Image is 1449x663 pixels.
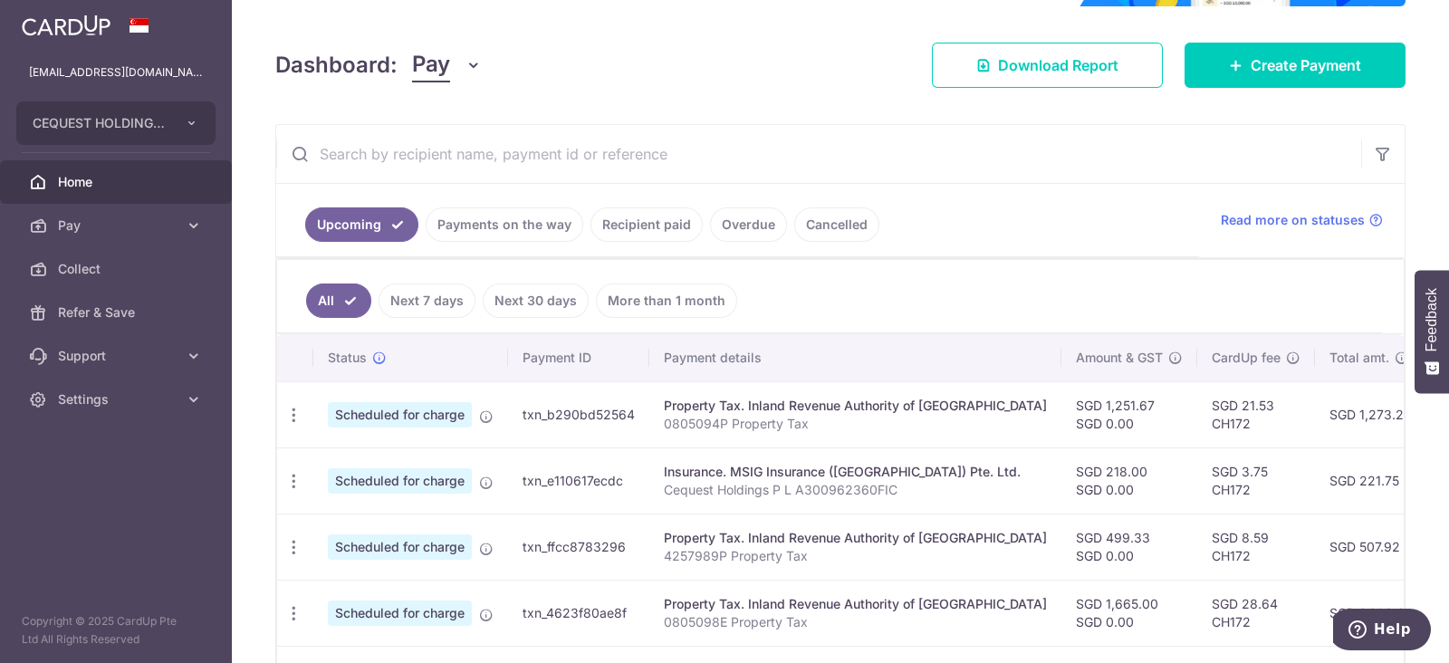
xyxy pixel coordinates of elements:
td: txn_b290bd52564 [508,381,649,447]
td: SGD 1,665.00 SGD 0.00 [1061,580,1197,646]
td: txn_4623f80ae8f [508,580,649,646]
div: Property Tax. Inland Revenue Authority of [GEOGRAPHIC_DATA] [664,595,1047,613]
td: txn_ffcc8783296 [508,514,649,580]
a: Overdue [710,207,787,242]
a: Download Report [932,43,1163,88]
td: SGD 3.75 CH172 [1197,447,1315,514]
p: 4257989P Property Tax [664,547,1047,565]
td: SGD 28.64 CH172 [1197,580,1315,646]
p: 0805098E Property Tax [664,613,1047,631]
a: Payments on the way [426,207,583,242]
span: Pay [412,48,450,82]
span: Download Report [998,54,1118,76]
div: Insurance. MSIG Insurance ([GEOGRAPHIC_DATA]) Pte. Ltd. [664,463,1047,481]
td: SGD 218.00 SGD 0.00 [1061,447,1197,514]
td: SGD 8.59 CH172 [1197,514,1315,580]
a: Upcoming [305,207,418,242]
span: Read more on statuses [1221,211,1365,229]
div: Property Tax. Inland Revenue Authority of [GEOGRAPHIC_DATA] [664,397,1047,415]
a: Next 7 days [379,283,475,318]
span: Amount & GST [1076,349,1163,367]
span: Pay [58,216,178,235]
span: Scheduled for charge [328,534,472,560]
td: SGD 499.33 SGD 0.00 [1061,514,1197,580]
span: Total amt. [1329,349,1389,367]
p: 0805094P Property Tax [664,415,1047,433]
td: SGD 507.92 [1315,514,1427,580]
a: Create Payment [1185,43,1406,88]
td: SGD 1,693.64 [1315,580,1427,646]
a: Next 30 days [483,283,589,318]
td: SGD 21.53 CH172 [1197,381,1315,447]
span: Scheduled for charge [328,468,472,494]
span: Home [58,173,178,191]
p: Cequest Holdings P L A300962360FIC [664,481,1047,499]
input: Search by recipient name, payment id or reference [276,125,1361,183]
td: SGD 1,273.20 [1315,381,1427,447]
img: CardUp [22,14,110,36]
span: Status [328,349,367,367]
td: SGD 1,251.67 SGD 0.00 [1061,381,1197,447]
span: Support [58,347,178,365]
span: Scheduled for charge [328,402,472,428]
td: SGD 221.75 [1315,447,1427,514]
h4: Dashboard: [275,49,398,82]
a: Read more on statuses [1221,211,1383,229]
div: Property Tax. Inland Revenue Authority of [GEOGRAPHIC_DATA] [664,529,1047,547]
p: [EMAIL_ADDRESS][DOMAIN_NAME] [29,63,203,82]
a: All [306,283,371,318]
th: Payment ID [508,334,649,381]
span: Create Payment [1251,54,1361,76]
span: Feedback [1424,288,1440,351]
span: Refer & Save [58,303,178,322]
a: Recipient paid [590,207,703,242]
th: Payment details [649,334,1061,381]
button: Feedback - Show survey [1415,270,1449,393]
a: More than 1 month [596,283,737,318]
span: Settings [58,390,178,408]
a: Cancelled [794,207,879,242]
button: Pay [412,48,482,82]
iframe: Opens a widget where you can find more information [1333,609,1431,654]
span: Scheduled for charge [328,601,472,626]
td: txn_e110617ecdc [508,447,649,514]
span: CEQUEST HOLDINGS PTE. LTD. [33,114,167,132]
button: CEQUEST HOLDINGS PTE. LTD. [16,101,216,145]
span: Collect [58,260,178,278]
span: CardUp fee [1212,349,1281,367]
